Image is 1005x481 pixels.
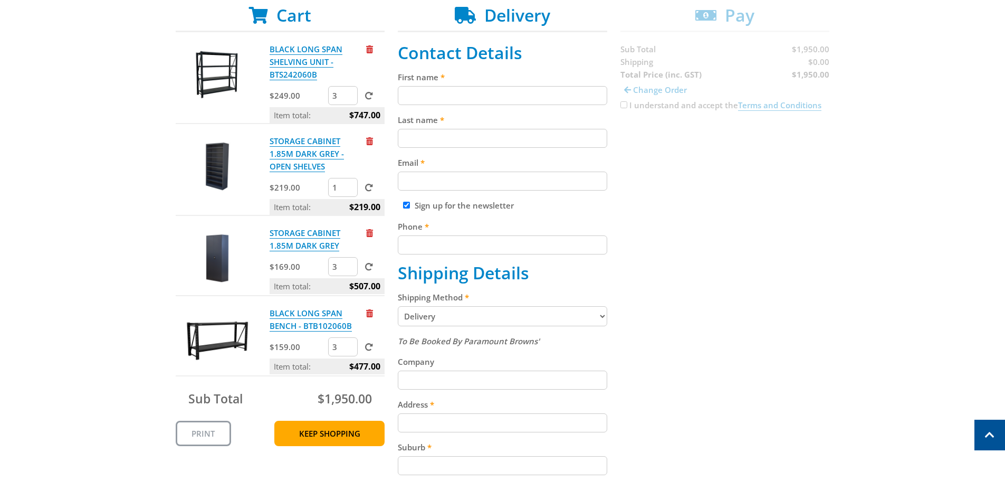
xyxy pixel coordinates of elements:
input: Please enter your last name. [398,129,607,148]
p: Item total: [270,107,385,123]
img: STORAGE CABINET 1.85M DARK GREY - OPEN SHELVES [186,135,249,198]
p: Item total: [270,278,385,294]
label: Address [398,398,607,411]
a: Remove from cart [366,308,373,318]
p: $169.00 [270,260,326,273]
em: To Be Booked By Paramount Browns' [398,336,540,346]
input: Please enter your email address. [398,172,607,191]
label: Sign up for the newsletter [415,200,514,211]
label: First name [398,71,607,83]
a: STORAGE CABINET 1.85M DARK GREY - OPEN SHELVES [270,136,344,172]
img: BLACK LONG SPAN BENCH - BTB102060B [186,307,249,370]
span: $1,950.00 [318,390,372,407]
label: Phone [398,220,607,233]
span: $219.00 [349,199,380,215]
a: BLACK LONG SPAN SHELVING UNIT - BTS242060B [270,44,342,80]
input: Please enter your telephone number. [398,235,607,254]
a: Print [176,421,231,446]
img: STORAGE CABINET 1.85M DARK GREY [186,227,249,290]
span: Sub Total [188,390,243,407]
span: Delivery [484,4,550,26]
span: Cart [276,4,311,26]
span: $747.00 [349,107,380,123]
label: Last name [398,114,607,126]
label: Email [398,156,607,169]
p: Item total: [270,359,385,374]
img: BLACK LONG SPAN SHELVING UNIT - BTS242060B [186,43,249,106]
label: Shipping Method [398,291,607,304]
a: BLACK LONG SPAN BENCH - BTB102060B [270,308,352,332]
label: Suburb [398,441,607,454]
span: $507.00 [349,278,380,294]
span: $477.00 [349,359,380,374]
a: Remove from cart [366,136,373,146]
p: $249.00 [270,89,326,102]
h2: Contact Details [398,43,607,63]
select: Please select a shipping method. [398,306,607,326]
a: Keep Shopping [274,421,385,446]
p: $219.00 [270,181,326,194]
label: Company [398,355,607,368]
a: Remove from cart [366,44,373,54]
input: Please enter your first name. [398,86,607,105]
a: Remove from cart [366,228,373,238]
p: $159.00 [270,341,326,353]
p: Item total: [270,199,385,215]
input: Please enter your address. [398,413,607,432]
input: Please enter your suburb. [398,456,607,475]
a: STORAGE CABINET 1.85M DARK GREY [270,228,340,251]
h2: Shipping Details [398,263,607,283]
